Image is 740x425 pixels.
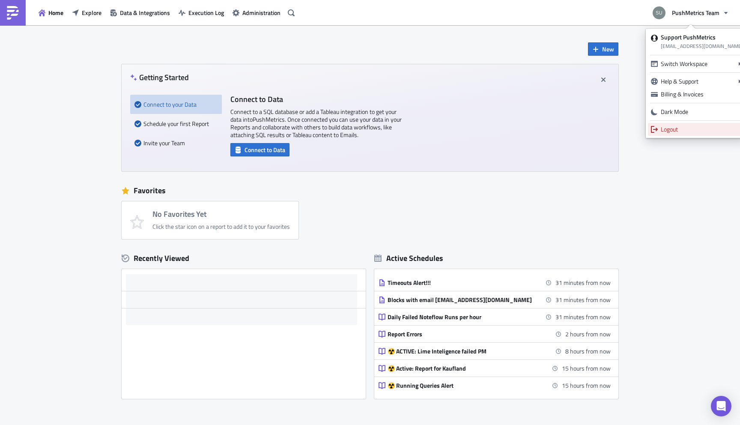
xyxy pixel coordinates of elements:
button: PushMetrics Team [647,3,734,22]
div: ☢️ Active: Report for Kaufland [388,365,537,372]
p: Connect to a SQL database or add a Tableau integration to get your data into PushMetrics . Once c... [230,108,402,139]
div: Report Errors [388,330,537,338]
a: Connect to Data [230,144,289,153]
div: Invite your Team [134,133,218,153]
span: PushMetrics Team [672,8,719,17]
span: New [602,45,614,54]
div: Switch Workspace [661,60,733,68]
a: Timeouts Alert!!!31 minutes from now [379,274,611,291]
button: Home [34,6,68,19]
h4: No Favorites Yet [152,210,290,218]
div: ☢️ Running Queries Alert [388,382,537,389]
span: Execution Log [188,8,224,17]
time: 2025-08-30 07:00 [562,381,611,390]
div: Recently Viewed [122,252,366,265]
a: Blocks with email [EMAIL_ADDRESS][DOMAIN_NAME]31 minutes from now [379,291,611,308]
div: Active Schedules [374,253,443,263]
span: Explore [82,8,101,17]
span: Data & Integrations [120,8,170,17]
div: Connect to your Data [134,95,218,114]
h4: Connect to Data [230,95,402,104]
time: 2025-08-30 00:00 [565,347,611,356]
button: New [588,42,618,56]
time: 2025-08-29 18:00 [565,329,611,338]
span: Administration [242,8,280,17]
div: Timeouts Alert!!! [388,279,537,287]
time: 2025-08-29 17:00 [555,312,611,321]
div: Favorites [122,184,618,197]
time: 2025-08-30 07:00 [562,364,611,373]
img: Avatar [652,6,666,20]
strong: Support PushMetrics [661,33,716,42]
a: Daily Failed Noteflow Runs per hour31 minutes from now [379,308,611,325]
button: Data & Integrations [106,6,174,19]
div: ☢️ ACTIVE: Lime Inteligence failed PM [388,347,537,355]
h4: Getting Started [130,73,189,82]
button: Execution Log [174,6,228,19]
div: Open Intercom Messenger [711,396,731,416]
div: Click the star icon on a report to add it to your favorites [152,223,290,230]
button: Explore [68,6,106,19]
div: Blocks with email [EMAIL_ADDRESS][DOMAIN_NAME] [388,296,537,304]
a: Report Errors2 hours from now [379,326,611,342]
span: Home [48,8,63,17]
div: Daily Failed Noteflow Runs per hour [388,313,537,321]
div: Schedule your first Report [134,114,218,133]
time: 2025-08-29 17:00 [555,278,611,287]
div: Help & Support [661,77,733,86]
a: ☢️ Running Queries Alert15 hours from now [379,377,611,394]
a: ☢️ Active: Report for Kaufland15 hours from now [379,360,611,377]
a: ☢️ ACTIVE: Lime Inteligence failed PM8 hours from now [379,343,611,359]
span: Connect to Data [245,145,285,154]
button: Connect to Data [230,143,289,156]
time: 2025-08-29 17:00 [555,295,611,304]
img: PushMetrics [6,6,20,20]
button: Administration [228,6,285,19]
